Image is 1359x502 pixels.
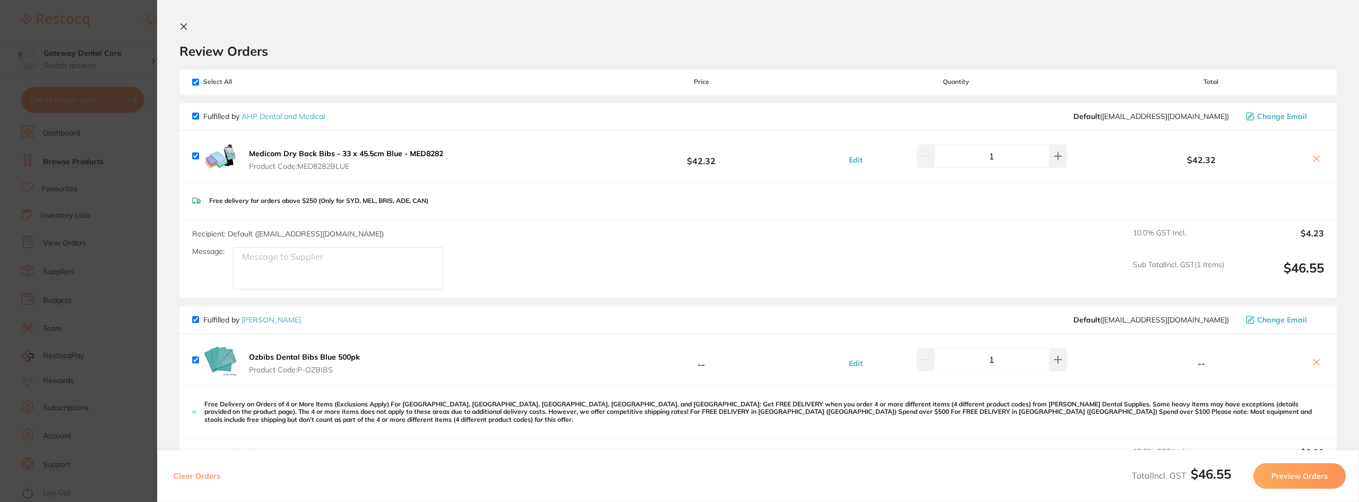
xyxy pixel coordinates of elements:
p: Fulfilled by [203,112,325,121]
a: [PERSON_NAME] [242,315,301,325]
img: cWZsdXJleg [203,343,237,377]
button: Preview Orders [1253,463,1346,489]
span: Total Incl. GST [1132,470,1231,481]
p: Free Delivery on Orders of 4 or More Items (Exclusions Apply) For [GEOGRAPHIC_DATA], [GEOGRAPHIC_... [204,401,1324,423]
span: Sub Total Incl. GST ( 1 Items) [1133,260,1224,290]
p: Free delivery for orders above $250 (Only for SYD, MEL, BRIS, ADE, CAN) [209,197,428,205]
span: 10.0 % GST Incl. [1133,228,1224,252]
span: Change Email [1257,112,1307,121]
span: Price [588,78,814,86]
span: Total [1098,78,1324,86]
output: $4.23 [1233,228,1324,252]
span: 10.0 % GST Incl. [1133,447,1224,471]
span: Product Code: P-OZBIBS [249,365,360,374]
a: AHP Dental and Medical [242,112,325,121]
b: $46.55 [1191,466,1231,482]
b: $42.32 [588,146,814,166]
span: Quantity [815,78,1098,86]
button: Edit [846,155,866,165]
output: $0.00 [1233,447,1324,471]
button: Medicom Dry Back Bibs - 33 x 45.5cm Blue - MED8282 Product Code:MED8282BLUE [246,149,446,171]
label: Message: [192,247,225,256]
b: -- [1098,359,1305,368]
output: $46.55 [1233,260,1324,290]
b: Default [1073,315,1100,325]
b: Ozbibs Dental Bibs Blue 500pk [249,352,360,362]
button: Change Email [1243,112,1324,121]
b: Medicom Dry Back Bibs - 33 x 45.5cm Blue - MED8282 [249,149,443,158]
span: orders@ahpdentalmedical.com.au [1073,112,1229,121]
span: save@adamdental.com.au [1073,316,1229,324]
span: Recipient: Default ( [EMAIL_ADDRESS][DOMAIN_NAME] ) [192,229,384,239]
span: Change Email [1257,316,1307,324]
button: Change Email [1243,315,1324,325]
b: $42.32 [1098,155,1305,165]
h2: Review Orders [179,43,1337,59]
span: Product Code: MED8282BLUE [249,162,443,171]
img: bXA1cXo0Ng [203,139,237,173]
button: Edit [846,359,866,368]
span: Recipient: Default ( [EMAIL_ADDRESS][DOMAIN_NAME] ) [192,448,384,457]
b: Default [1073,112,1100,121]
p: Fulfilled by [203,316,301,324]
button: Clear Orders [170,463,223,489]
span: Select All [192,78,298,86]
b: -- [588,350,814,370]
button: Ozbibs Dental Bibs Blue 500pk Product Code:P-OZBIBS [246,352,363,375]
